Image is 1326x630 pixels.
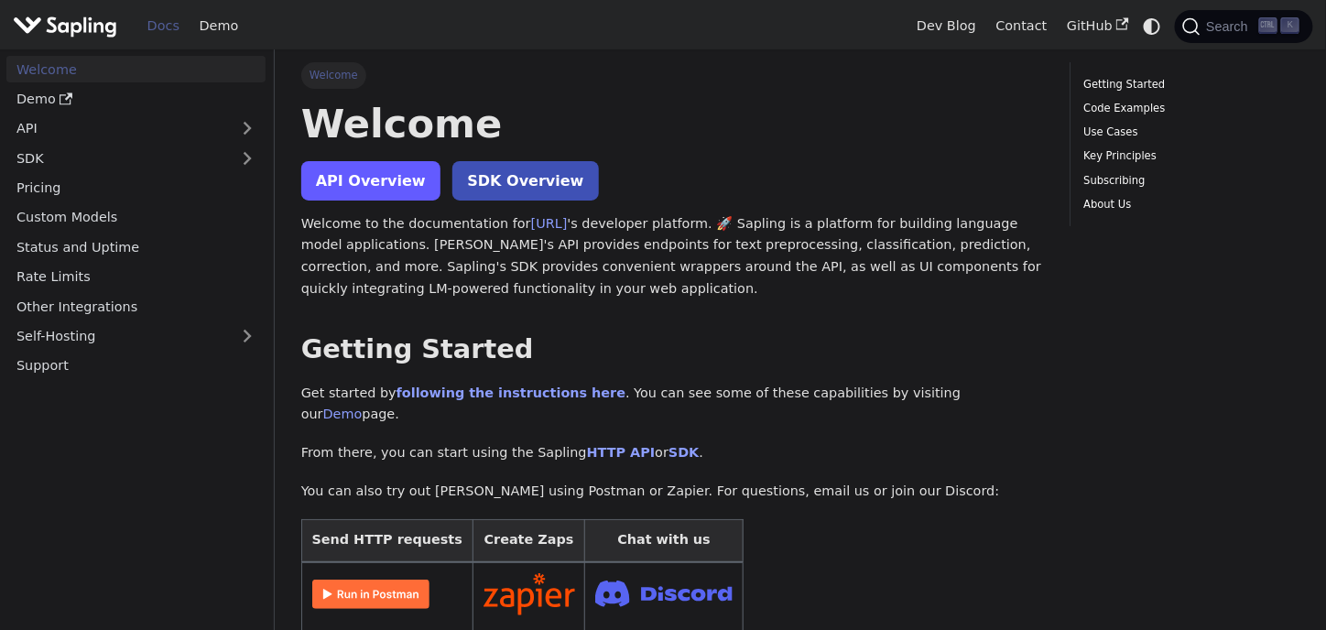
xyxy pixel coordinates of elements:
a: Use Cases [1084,124,1293,141]
a: GitHub [1057,12,1138,40]
button: Search (Ctrl+K) [1175,10,1312,43]
a: Self-Hosting [6,323,266,350]
a: Dev Blog [907,12,985,40]
a: Contact [986,12,1058,40]
a: Demo [6,86,266,113]
th: Send HTTP requests [301,519,473,562]
a: SDK Overview [452,161,598,201]
a: Subscribing [1084,172,1293,190]
a: Welcome [6,56,266,82]
a: Code Examples [1084,100,1293,117]
button: Expand sidebar category 'API' [229,115,266,142]
a: SDK [668,445,699,460]
p: Welcome to the documentation for 's developer platform. 🚀 Sapling is a platform for building lang... [301,213,1044,300]
a: About Us [1084,196,1293,213]
span: Search [1201,19,1259,34]
a: Demo [190,12,248,40]
kbd: K [1281,17,1299,34]
img: Sapling.ai [13,13,117,39]
a: Demo [323,407,363,421]
a: Sapling.ai [13,13,124,39]
a: Status and Uptime [6,234,266,260]
a: API Overview [301,161,440,201]
a: API [6,115,229,142]
a: Docs [137,12,190,40]
a: Getting Started [1084,76,1293,93]
a: Custom Models [6,204,266,231]
button: Switch between dark and light mode (currently system mode) [1139,13,1166,39]
nav: Breadcrumbs [301,62,1044,88]
h1: Welcome [301,99,1044,148]
p: From there, you can start using the Sapling or . [301,442,1044,464]
img: Connect in Zapier [484,573,575,615]
button: Expand sidebar category 'SDK' [229,145,266,171]
a: Other Integrations [6,293,266,320]
a: HTTP API [587,445,656,460]
p: You can also try out [PERSON_NAME] using Postman or Zapier. For questions, email us or join our D... [301,481,1044,503]
a: Rate Limits [6,264,266,290]
a: [URL] [531,216,568,231]
a: Support [6,353,266,379]
a: Pricing [6,175,266,201]
img: Run in Postman [312,580,429,609]
p: Get started by . You can see some of these capabilities by visiting our page. [301,383,1044,427]
a: following the instructions here [397,386,625,400]
span: Welcome [301,62,366,88]
a: SDK [6,145,229,171]
th: Create Zaps [473,519,585,562]
a: Key Principles [1084,147,1293,165]
th: Chat with us [585,519,744,562]
img: Join Discord [595,575,733,613]
h2: Getting Started [301,333,1044,366]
